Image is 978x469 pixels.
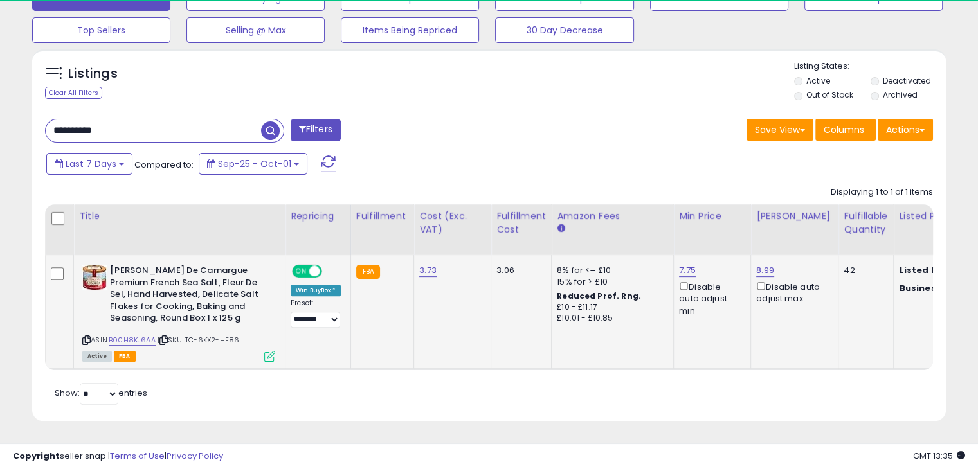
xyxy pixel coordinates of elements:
span: FBA [114,351,136,362]
div: 42 [844,265,883,276]
label: Deactivated [882,75,930,86]
label: Out of Stock [806,89,853,100]
div: 15% for > £10 [557,276,664,288]
b: Listed Price: [899,264,957,276]
span: OFF [320,266,341,277]
span: Show: entries [55,387,147,399]
a: Privacy Policy [167,450,223,462]
b: Business Price: [899,282,970,294]
img: 51pCUWJYKtL._SL40_.jpg [82,265,107,290]
small: FBA [356,265,380,279]
div: £10.01 - £10.85 [557,313,664,324]
a: 3.73 [419,264,437,277]
button: Sep-25 - Oct-01 [199,153,307,175]
small: Amazon Fees. [557,223,565,234]
label: Active [806,75,830,86]
div: Amazon Fees [557,209,668,223]
b: [PERSON_NAME] De Camargue Premium French Sea Salt, Fleur De Sel, Hand Harvested, Delicate Salt Fl... [110,265,266,328]
button: Top Sellers [32,17,170,43]
a: 8.99 [756,264,774,277]
button: Save View [747,119,813,141]
div: Win BuyBox * [291,285,341,296]
button: 30 Day Decrease [495,17,633,43]
div: Fulfillment [356,209,408,223]
div: Min Price [679,209,745,223]
button: Items Being Repriced [341,17,479,43]
button: Filters [291,119,341,141]
span: ON [293,266,309,277]
div: seller snap | | [13,450,223,463]
span: Columns [824,123,864,136]
span: Sep-25 - Oct-01 [218,157,291,170]
span: Compared to: [134,159,194,171]
label: Archived [882,89,917,100]
span: All listings currently available for purchase on Amazon [82,351,112,362]
a: 7.75 [679,264,696,277]
div: Cost (Exc. VAT) [419,209,485,236]
div: Preset: [291,299,341,328]
div: Disable auto adjust min [679,279,741,317]
div: ASIN: [82,265,275,360]
div: £10 - £11.17 [557,302,664,313]
a: B00H8KJ6AA [109,335,156,346]
button: Columns [815,119,876,141]
button: Actions [878,119,933,141]
p: Listing States: [794,60,946,73]
div: Repricing [291,209,345,223]
b: Reduced Prof. Rng. [557,290,641,301]
a: Terms of Use [110,450,165,462]
strong: Copyright [13,450,60,462]
div: Displaying 1 to 1 of 1 items [831,186,933,199]
button: Selling @ Max [186,17,325,43]
span: Last 7 Days [66,157,116,170]
div: [PERSON_NAME] [756,209,833,223]
div: 3.06 [496,265,541,276]
div: Clear All Filters [45,87,102,99]
button: Last 7 Days [46,153,132,175]
span: | SKU: TC-6KX2-HF86 [158,335,239,345]
div: Disable auto adjust max [756,279,828,305]
div: Fulfillment Cost [496,209,546,236]
div: Fulfillable Quantity [844,209,888,236]
span: 2025-10-9 13:35 GMT [913,450,965,462]
div: Title [79,209,280,223]
h5: Listings [68,65,118,83]
div: 8% for <= £10 [557,265,664,276]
